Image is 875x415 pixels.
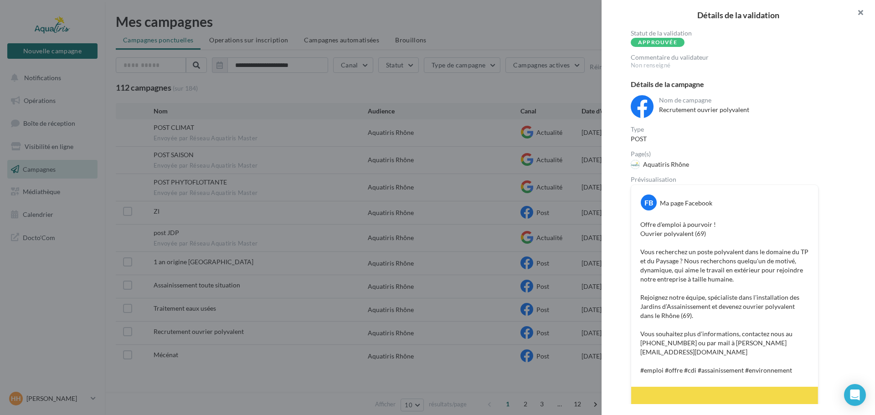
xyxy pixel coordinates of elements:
[631,38,685,47] div: Approuvée
[631,176,853,183] div: Prévisualisation
[631,54,853,61] label: Commentaire du validateur
[643,160,689,169] div: Aquatiris Rhône
[631,134,853,143] div: POST
[844,384,866,406] div: Open Intercom Messenger
[631,160,640,169] img: 274080439_103463688938464_7714747072246088022_n.jpg
[631,61,853,70] div: Non renseigné
[659,97,851,103] div: Nom de campagne
[640,220,809,375] p: Offre d'emploi à pourvoir ! Ouvrier polyvalent (69) Vous recherchez un poste polyvalent dans le d...
[659,105,851,114] div: Recrutement ouvrier polyvalent
[631,30,853,36] label: Statut de la validation
[631,151,860,157] div: Page(s)
[631,126,853,133] div: Type
[631,159,860,169] a: Aquatiris Rhône
[631,81,853,88] div: Détails de la campagne
[660,199,712,208] div: Ma page Facebook
[616,11,860,19] h2: Détails de la validation
[641,195,657,210] div: FB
